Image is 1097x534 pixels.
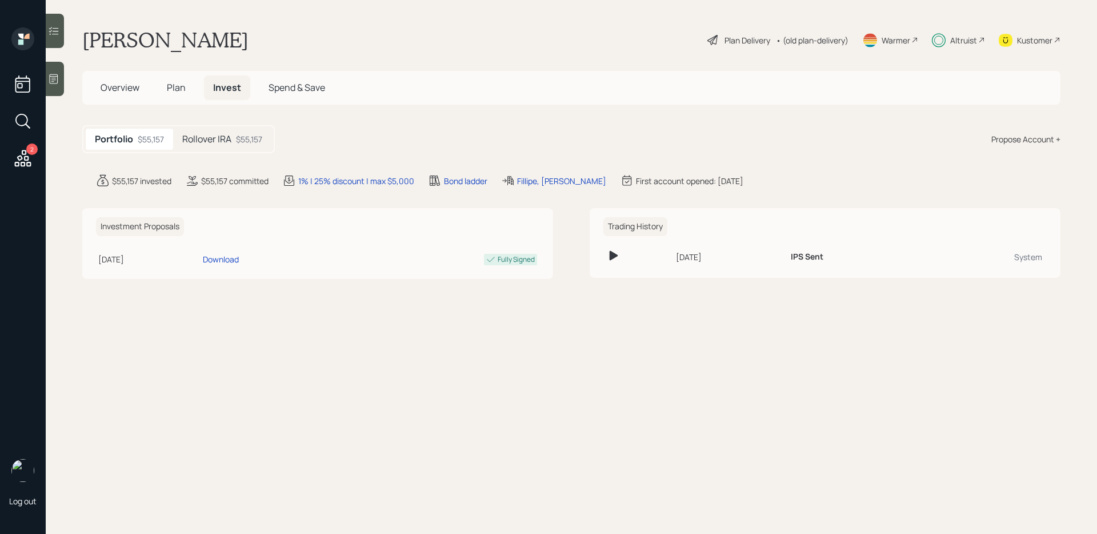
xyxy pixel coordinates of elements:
[928,251,1042,263] div: System
[298,175,414,187] div: 1% | 25% discount | max $5,000
[991,133,1060,145] div: Propose Account +
[269,81,325,94] span: Spend & Save
[676,251,782,263] div: [DATE]
[791,252,823,262] h6: IPS Sent
[167,81,186,94] span: Plan
[603,217,667,236] h6: Trading History
[82,27,249,53] h1: [PERSON_NAME]
[882,34,910,46] div: Warmer
[96,217,184,236] h6: Investment Proposals
[636,175,743,187] div: First account opened: [DATE]
[9,496,37,507] div: Log out
[498,254,535,265] div: Fully Signed
[11,459,34,482] img: sami-boghos-headshot.png
[776,34,848,46] div: • (old plan-delivery)
[213,81,241,94] span: Invest
[101,81,139,94] span: Overview
[444,175,487,187] div: Bond ladder
[201,175,269,187] div: $55,157 committed
[950,34,977,46] div: Altruist
[95,134,133,145] h5: Portfolio
[236,133,262,145] div: $55,157
[1017,34,1052,46] div: Kustomer
[182,134,231,145] h5: Rollover IRA
[98,253,198,265] div: [DATE]
[724,34,770,46] div: Plan Delivery
[517,175,606,187] div: Fillipe, [PERSON_NAME]
[26,144,38,155] div: 2
[203,253,239,265] div: Download
[112,175,171,187] div: $55,157 invested
[138,133,164,145] div: $55,157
